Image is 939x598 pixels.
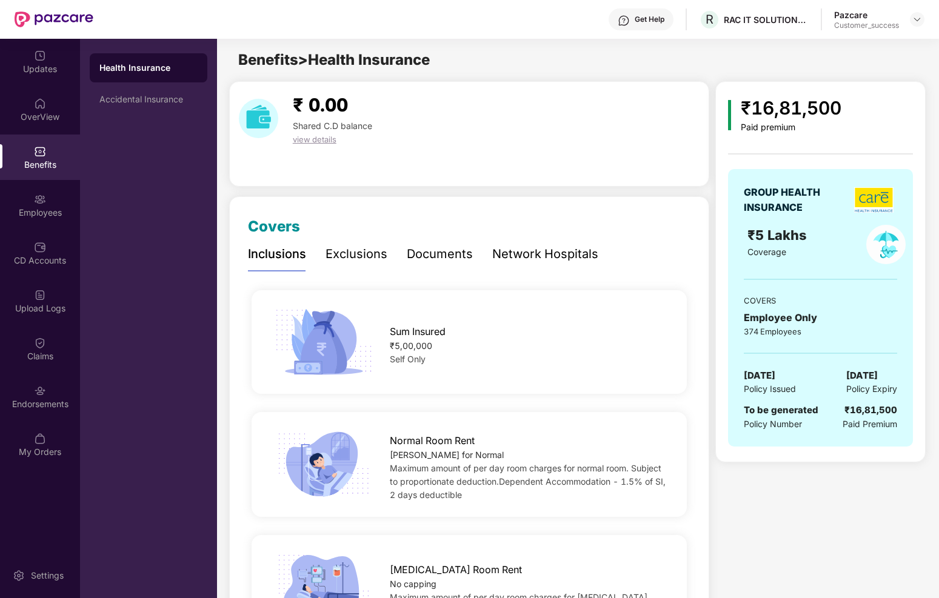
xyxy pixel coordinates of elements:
[34,337,46,349] img: svg+xml;base64,PHN2ZyBpZD0iQ2xhaW0iIHhtbG5zPSJodHRwOi8vd3d3LnczLm9yZy8yMDAwL3N2ZyIgd2lkdGg9IjIwIi...
[618,15,630,27] img: svg+xml;base64,PHN2ZyBpZD0iSGVscC0zMngzMiIgeG1sbnM9Imh0dHA6Ly93d3cudzMub3JnLzIwMDAvc3ZnIiB3aWR0aD...
[248,218,300,235] span: Covers
[15,12,93,27] img: New Pazcare Logo
[390,339,667,353] div: ₹5,00,000
[99,62,198,74] div: Health Insurance
[34,98,46,110] img: svg+xml;base64,PHN2ZyBpZD0iSG9tZSIgeG1sbnM9Imh0dHA6Ly93d3cudzMub3JnLzIwMDAvc3ZnIiB3aWR0aD0iMjAiIG...
[744,325,897,337] div: 374 Employees
[724,14,809,25] div: RAC IT SOLUTIONS PRIVATE LIMITED
[390,354,426,364] span: Self Only
[99,95,198,104] div: Accidental Insurance
[34,50,46,62] img: svg+xml;base64,PHN2ZyBpZD0iVXBkYXRlZCIgeG1sbnM9Imh0dHA6Ly93d3cudzMub3JnLzIwMDAvc3ZnIiB3aWR0aD0iMj...
[390,448,667,462] div: [PERSON_NAME] for Normal
[293,121,372,131] span: Shared C.D balance
[293,94,348,116] span: ₹ 0.00
[390,562,522,577] span: [MEDICAL_DATA] Room Rent
[34,433,46,445] img: svg+xml;base64,PHN2ZyBpZD0iTXlfT3JkZXJzIiBkYXRhLW5hbWU9Ik15IE9yZGVycyIgeG1sbnM9Imh0dHA6Ly93d3cudz...
[854,187,893,213] img: insurerLogo
[34,289,46,301] img: svg+xml;base64,PHN2ZyBpZD0iVXBsb2FkX0xvZ3MiIGRhdGEtbmFtZT0iVXBsb2FkIExvZ3MiIHhtbG5zPSJodHRwOi8vd3...
[34,385,46,397] img: svg+xml;base64,PHN2ZyBpZD0iRW5kb3JzZW1lbnRzIiB4bWxucz0iaHR0cDovL3d3dy53My5vcmcvMjAwMC9zdmciIHdpZH...
[34,193,46,205] img: svg+xml;base64,PHN2ZyBpZD0iRW1wbG95ZWVzIiB4bWxucz0iaHR0cDovL3d3dy53My5vcmcvMjAwMC9zdmciIHdpZHRoPS...
[747,227,810,243] span: ₹5 Lakhs
[390,433,475,448] span: Normal Room Rent
[390,324,446,339] span: Sum Insured
[34,241,46,253] img: svg+xml;base64,PHN2ZyBpZD0iQ0RfQWNjb3VudHMiIGRhdGEtbmFtZT0iQ0QgQWNjb3VudHMiIHhtbG5zPSJodHRwOi8vd3...
[844,403,897,417] div: ₹16,81,500
[747,247,786,257] span: Coverage
[741,94,841,122] div: ₹16,81,500
[239,99,278,138] img: download
[13,570,25,582] img: svg+xml;base64,PHN2ZyBpZD0iU2V0dGluZy0yMHgyMCIgeG1sbnM9Imh0dHA6Ly93d3cudzMub3JnLzIwMDAvc3ZnIiB3aW...
[744,310,897,325] div: Employee Only
[271,428,376,501] img: icon
[741,122,841,133] div: Paid premium
[635,15,664,24] div: Get Help
[390,577,667,591] div: No capping
[293,135,336,144] span: view details
[271,305,376,379] img: icon
[744,185,850,215] div: GROUP HEALTH INSURANCE
[834,9,899,21] div: Pazcare
[390,463,666,500] span: Maximum amount of per day room charges for normal room. Subject to proportionate deduction.Depend...
[744,294,897,307] div: COVERS
[744,404,818,416] span: To be generated
[744,419,802,429] span: Policy Number
[728,100,731,130] img: icon
[238,51,430,68] span: Benefits > Health Insurance
[407,245,473,264] div: Documents
[706,12,713,27] span: R
[492,245,598,264] div: Network Hospitals
[34,145,46,158] img: svg+xml;base64,PHN2ZyBpZD0iQmVuZWZpdHMiIHhtbG5zPSJodHRwOi8vd3d3LnczLm9yZy8yMDAwL3N2ZyIgd2lkdGg9Ij...
[744,368,775,383] span: [DATE]
[846,382,897,396] span: Policy Expiry
[834,21,899,30] div: Customer_success
[866,225,906,264] img: policyIcon
[912,15,922,24] img: svg+xml;base64,PHN2ZyBpZD0iRHJvcGRvd24tMzJ4MzIiIHhtbG5zPSJodHRwOi8vd3d3LnczLm9yZy8yMDAwL3N2ZyIgd2...
[326,245,387,264] div: Exclusions
[843,417,897,431] span: Paid Premium
[846,368,878,383] span: [DATE]
[27,570,67,582] div: Settings
[744,382,796,396] span: Policy Issued
[248,245,306,264] div: Inclusions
